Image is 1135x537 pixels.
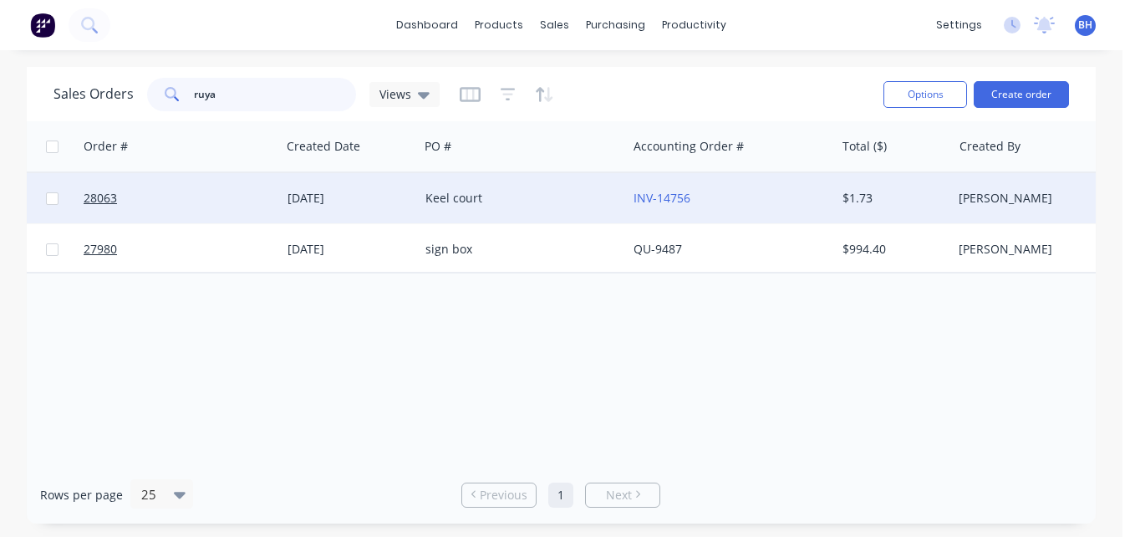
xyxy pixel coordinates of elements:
[634,190,690,206] a: INV-14756
[84,138,128,155] div: Order #
[84,241,117,258] span: 27980
[84,190,117,207] span: 28063
[194,78,357,111] input: Search...
[462,487,536,504] a: Previous page
[466,13,532,38] div: products
[425,190,611,207] div: Keel court
[287,138,360,155] div: Created Date
[379,85,411,103] span: Views
[634,241,682,257] a: QU-9487
[586,487,659,504] a: Next page
[578,13,654,38] div: purchasing
[548,483,573,508] a: Page 1 is your current page
[1078,18,1092,33] span: BH
[842,138,887,155] div: Total ($)
[40,487,123,504] span: Rows per page
[974,81,1069,108] button: Create order
[883,81,967,108] button: Options
[842,190,940,207] div: $1.73
[288,190,412,207] div: [DATE]
[606,487,632,504] span: Next
[425,138,451,155] div: PO #
[654,13,735,38] div: productivity
[84,224,184,274] a: 27980
[480,487,527,504] span: Previous
[53,86,134,102] h1: Sales Orders
[425,241,611,258] div: sign box
[388,13,466,38] a: dashboard
[959,138,1020,155] div: Created By
[30,13,55,38] img: Factory
[288,241,412,258] div: [DATE]
[634,138,744,155] div: Accounting Order #
[84,173,184,223] a: 28063
[455,483,667,508] ul: Pagination
[928,13,990,38] div: settings
[842,241,940,258] div: $994.40
[532,13,578,38] div: sales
